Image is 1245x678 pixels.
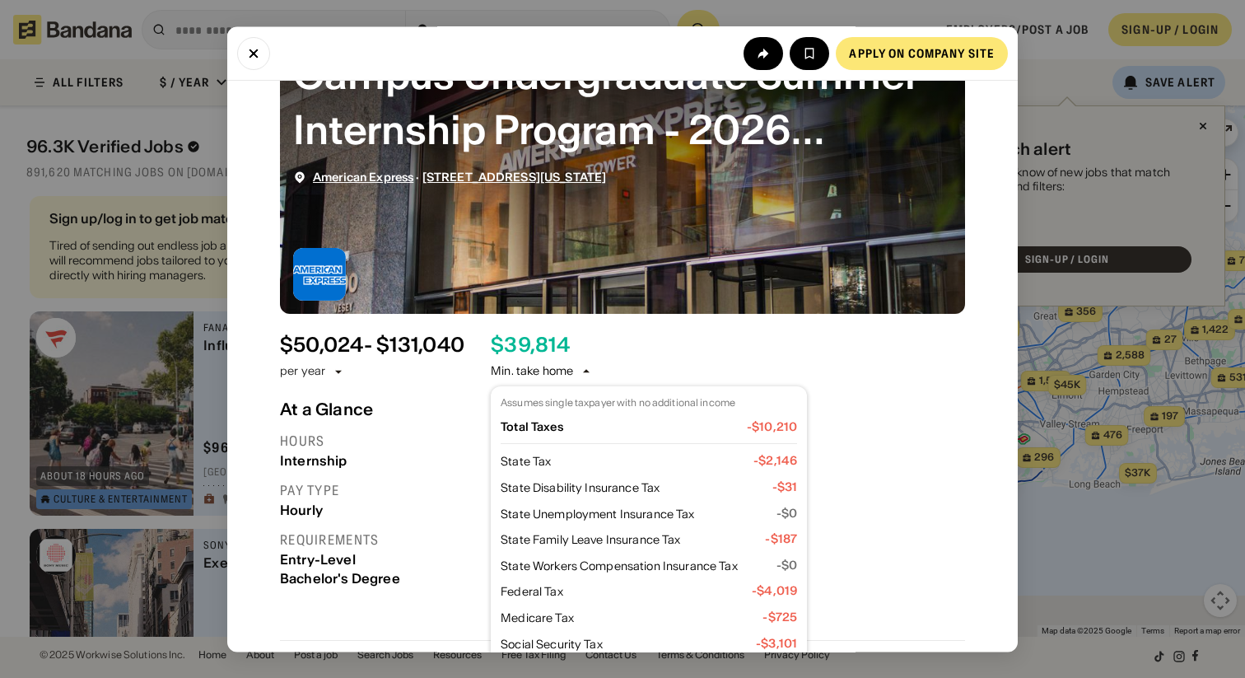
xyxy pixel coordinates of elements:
[753,455,797,471] div: -$ 2,146
[747,420,797,434] div: -$ 10,210
[293,47,952,157] div: Campus Undergraduate Summer Internship Program - 2026 Operational Resilience, Enterprise Shared S...
[280,571,616,587] div: Bachelor's Degree
[280,531,616,549] div: Requirements
[776,559,797,575] div: -$ 0
[491,334,570,358] div: $ 39,814
[280,552,616,568] div: Entry-Level
[237,36,270,69] button: Close
[756,637,797,653] div: -$ 3,101
[422,170,607,185] a: [STREET_ADDRESS][US_STATE]
[280,482,616,499] div: Pay type
[501,396,797,410] div: Assumes single taxpayer with no additional income
[752,585,797,601] div: -$ 4,019
[772,481,798,498] div: -$ 31
[501,559,776,575] div: State Workers Compensation Insurance Tax
[280,453,616,469] div: Internship
[280,364,325,381] div: per year
[501,611,762,628] div: Medicare Tax
[280,503,616,518] div: Hourly
[501,507,776,523] div: State Unemployment Insurance Tax
[501,637,756,653] div: Social Security Tax
[501,481,772,498] div: State Disability Insurance Tax
[849,47,995,58] div: Apply on company site
[762,611,797,628] div: -$ 725
[765,533,797,549] div: -$ 187
[280,334,464,358] div: $ 50,024 - $131,040
[501,585,752,601] div: Federal Tax
[501,420,747,434] div: Total Taxes
[776,507,797,523] div: -$ 0
[293,248,346,301] img: American Express logo
[280,433,616,450] div: Hours
[313,171,606,185] div: ·
[280,400,965,419] div: At a Glance
[313,170,413,185] a: American Express
[501,533,765,549] div: State Family Leave Insurance Tax
[491,364,593,381] div: Min. take home
[501,455,753,471] div: State Tax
